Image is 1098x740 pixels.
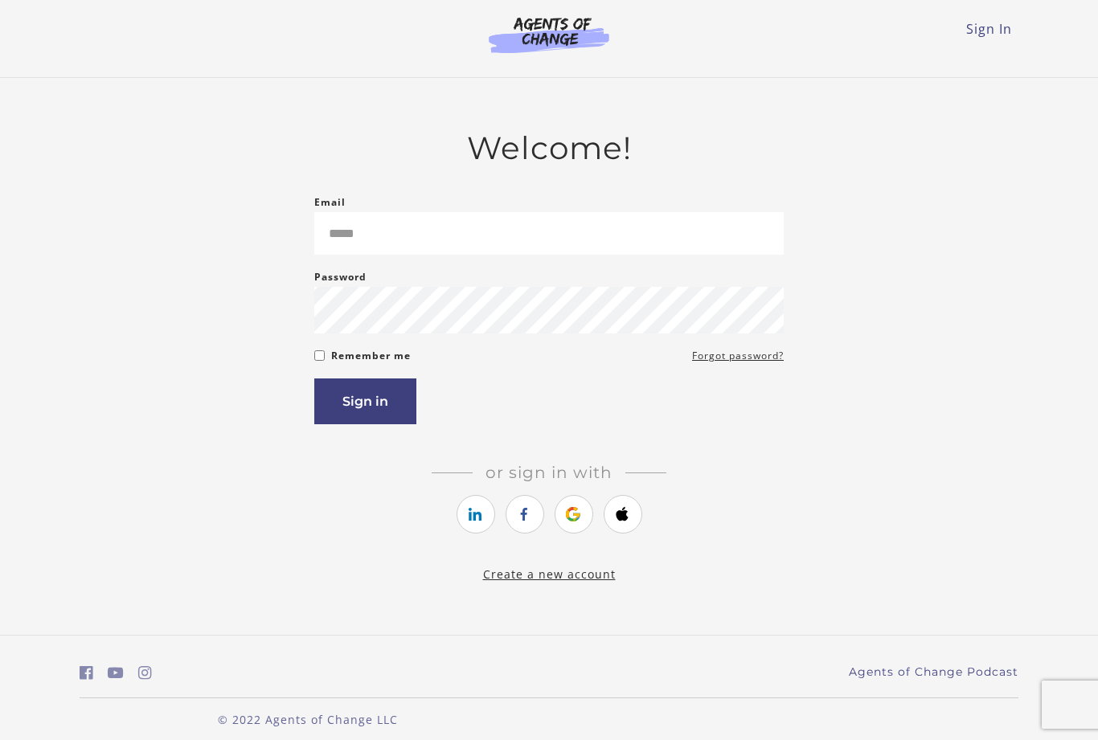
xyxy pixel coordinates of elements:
span: Or sign in with [473,463,625,482]
label: Remember me [331,346,411,366]
a: https://courses.thinkific.com/users/auth/linkedin?ss%5Breferral%5D=&ss%5Buser_return_to%5D=&ss%5B... [457,495,495,534]
a: https://courses.thinkific.com/users/auth/google?ss%5Breferral%5D=&ss%5Buser_return_to%5D=&ss%5Bvi... [555,495,593,534]
a: Forgot password? [692,346,784,366]
h2: Welcome! [314,129,784,167]
i: https://www.instagram.com/agentsofchangeprep/ (Open in a new window) [138,665,152,681]
a: https://www.facebook.com/groups/aswbtestprep (Open in a new window) [80,661,93,685]
img: Agents of Change Logo [472,16,626,53]
i: https://www.youtube.com/c/AgentsofChangeTestPrepbyMeaganMitchell (Open in a new window) [108,665,124,681]
a: https://www.instagram.com/agentsofchangeprep/ (Open in a new window) [138,661,152,685]
label: Email [314,193,346,212]
label: Password [314,268,367,287]
i: https://www.facebook.com/groups/aswbtestprep (Open in a new window) [80,665,93,681]
a: Create a new account [483,566,616,582]
a: https://courses.thinkific.com/users/auth/facebook?ss%5Breferral%5D=&ss%5Buser_return_to%5D=&ss%5B... [506,495,544,534]
button: Sign in [314,378,416,424]
a: https://courses.thinkific.com/users/auth/apple?ss%5Breferral%5D=&ss%5Buser_return_to%5D=&ss%5Bvis... [604,495,642,534]
p: © 2022 Agents of Change LLC [80,711,536,728]
a: Agents of Change Podcast [849,664,1018,681]
a: Sign In [966,20,1012,38]
a: https://www.youtube.com/c/AgentsofChangeTestPrepbyMeaganMitchell (Open in a new window) [108,661,124,685]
